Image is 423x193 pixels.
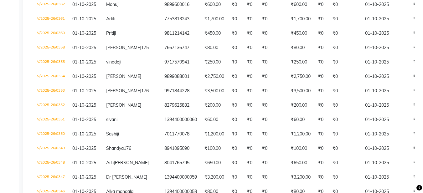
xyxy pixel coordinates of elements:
td: 01-10-2025 [361,156,410,170]
td: ₹0 [243,141,258,156]
td: ₹0 [258,170,287,185]
td: ₹0 [243,69,258,84]
td: ₹3,500.00 [201,84,228,98]
span: 176 [124,145,131,151]
td: V/2025-26/0349 [33,141,69,156]
span: sivani [106,117,117,122]
td: ₹3,200.00 [201,170,228,185]
td: ₹0 [243,170,258,185]
td: ₹3,500.00 [287,84,314,98]
td: ₹2,750.00 [201,69,228,84]
span: Shandya [106,145,124,151]
td: ₹250.00 [201,55,228,69]
td: ₹0 [329,26,361,41]
td: ₹1,200.00 [201,127,228,141]
span: Sashi [106,131,117,137]
td: V/2025-26/0355 [33,55,69,69]
span: [PERSON_NAME] [106,45,141,50]
td: ₹2,750.00 [287,69,314,84]
td: 01-10-2025 [361,69,410,84]
td: ₹0 [228,41,243,55]
td: ₹0 [329,69,361,84]
td: 01-10-2025 [361,98,410,113]
td: ₹0 [243,113,258,127]
span: 01-10-2025 [72,16,96,22]
span: 01-10-2025 [72,131,96,137]
span: [PERSON_NAME] [106,102,141,108]
td: ₹0 [314,98,329,113]
span: 175 [141,45,149,50]
span: Priti [106,30,114,36]
td: ₹0 [314,156,329,170]
td: ₹0 [228,55,243,69]
td: ₹0 [329,12,361,26]
td: ₹200.00 [201,98,228,113]
span: 01-10-2025 [72,88,96,94]
span: 01-10-2025 [72,30,96,36]
td: ₹450.00 [287,26,314,41]
td: ₹200.00 [287,98,314,113]
span: 01-10-2025 [72,2,96,7]
span: 01-10-2025 [72,59,96,65]
td: 8941095090 [161,141,201,156]
td: ₹1,700.00 [287,12,314,26]
td: ₹650.00 [287,156,314,170]
td: ₹0 [243,127,258,141]
span: Aditi [106,16,115,22]
td: ₹0 [228,26,243,41]
td: ₹0 [329,113,361,127]
td: V/2025-26/0350 [33,127,69,141]
td: 9717570941 [161,55,201,69]
td: 01-10-2025 [361,141,410,156]
td: 9899088001 [161,69,201,84]
td: V/2025-26/0347 [33,170,69,185]
td: ₹0 [329,84,361,98]
td: ₹0 [228,156,243,170]
td: ₹0 [243,84,258,98]
span: 01-10-2025 [72,117,96,122]
td: ₹650.00 [201,156,228,170]
span: ji [117,131,119,137]
span: Dr [PERSON_NAME] [106,174,147,180]
span: 176 [141,88,149,94]
td: 01-10-2025 [361,113,410,127]
td: V/2025-26/0351 [33,113,69,127]
td: ₹0 [314,141,329,156]
td: ₹250.00 [287,55,314,69]
td: ₹0 [243,156,258,170]
td: 1394400000060 [161,113,201,127]
td: ₹0 [258,84,287,98]
td: 01-10-2025 [361,12,410,26]
td: V/2025-26/0353 [33,84,69,98]
td: 01-10-2025 [361,55,410,69]
td: ₹0 [258,55,287,69]
span: [PERSON_NAME] [106,88,141,94]
td: ₹0 [228,127,243,141]
span: 01-10-2025 [72,174,96,180]
td: ₹0 [329,170,361,185]
span: Monu [106,2,117,7]
span: [PERSON_NAME] [114,160,149,165]
td: 01-10-2025 [361,84,410,98]
td: V/2025-26/0361 [33,12,69,26]
td: ₹0 [314,69,329,84]
span: vinode [106,59,119,65]
td: ₹0 [314,26,329,41]
td: ₹0 [258,113,287,127]
td: ₹60.00 [287,113,314,127]
td: ₹0 [228,170,243,185]
td: 01-10-2025 [361,41,410,55]
td: ₹1,700.00 [201,12,228,26]
td: ₹0 [258,141,287,156]
span: 01-10-2025 [72,102,96,108]
td: ₹0 [258,156,287,170]
td: ₹0 [228,12,243,26]
td: ₹0 [329,127,361,141]
td: 01-10-2025 [361,26,410,41]
td: V/2025-26/0348 [33,156,69,170]
td: ₹450.00 [201,26,228,41]
td: ₹0 [314,84,329,98]
td: ₹80.00 [201,41,228,55]
td: 7667136747 [161,41,201,55]
td: ₹0 [314,170,329,185]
